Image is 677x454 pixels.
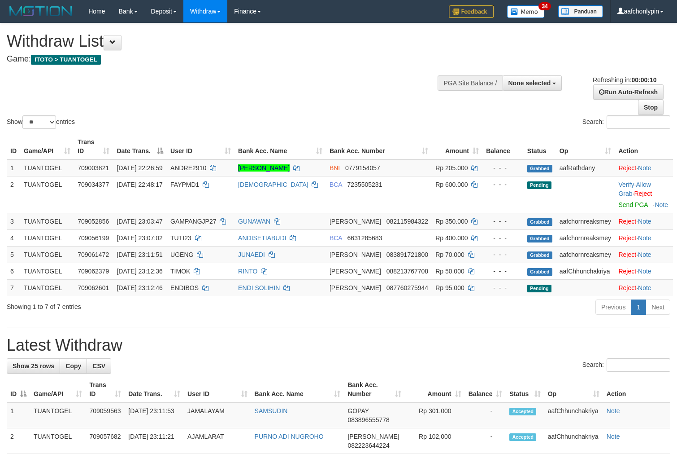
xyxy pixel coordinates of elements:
a: Reject [618,284,636,291]
a: Reject [618,251,636,258]
div: - - - [486,234,520,242]
span: Copy 7235505231 to clipboard [347,181,382,188]
a: RINTO [238,268,257,275]
th: Bank Acc. Number: activate to sort column ascending [344,377,405,402]
button: None selected [503,75,562,91]
div: - - - [486,180,520,189]
span: GAMPANGJP27 [170,218,216,225]
a: Reject [618,164,636,172]
th: Balance: activate to sort column ascending [465,377,506,402]
span: [PERSON_NAME] [330,284,381,291]
a: Note [638,251,651,258]
a: Next [646,300,670,315]
span: Rp 50.000 [435,268,464,275]
td: · [615,246,673,263]
span: ENDIBOS [170,284,199,291]
a: Note [638,284,651,291]
a: PURNO ADI NUGROHO [255,433,324,440]
img: MOTION_logo.png [7,4,75,18]
a: [PERSON_NAME] [238,164,290,172]
th: Op: activate to sort column ascending [556,134,615,159]
span: Rp 205.000 [435,164,468,172]
a: Reject [618,234,636,242]
span: [PERSON_NAME] [347,433,399,440]
th: Trans ID: activate to sort column ascending [74,134,113,159]
label: Show entries [7,115,75,129]
td: TUANTOGEL [30,428,86,454]
a: Reject [634,190,652,197]
a: Note [638,218,651,225]
img: Feedback.jpg [449,5,494,18]
a: Note [655,201,668,208]
div: Showing 1 to 7 of 7 entries [7,299,275,311]
span: [DATE] 23:12:36 [117,268,162,275]
td: TUANTOGEL [20,229,74,246]
th: User ID: activate to sort column ascending [184,377,251,402]
h1: Withdraw List [7,32,443,50]
td: 709059563 [86,402,125,428]
span: GOPAY [347,407,369,414]
a: SAMSUDIN [255,407,288,414]
td: TUANTOGEL [20,246,74,263]
a: Note [638,234,651,242]
span: Rp 600.000 [435,181,468,188]
td: 2 [7,428,30,454]
td: Rp 301,000 [405,402,465,428]
div: PGA Site Balance / [438,75,502,91]
th: Action [603,377,670,402]
a: 1 [631,300,646,315]
td: aafchornreaksmey [556,213,615,229]
span: BNI [330,164,340,172]
span: Accepted [509,433,536,441]
span: Pending [527,181,551,189]
h4: Game: [7,55,443,64]
a: Note [638,268,651,275]
th: Bank Acc. Name: activate to sort column ascending [234,134,326,159]
span: Copy 0779154057 to clipboard [345,164,380,172]
span: [DATE] 22:48:17 [117,181,162,188]
td: aafChhunchakriya [544,428,603,454]
th: Bank Acc. Name: activate to sort column ascending [251,377,344,402]
th: Game/API: activate to sort column ascending [20,134,74,159]
th: Status: activate to sort column ascending [506,377,544,402]
span: BCA [330,234,342,242]
span: Grabbed [527,251,552,259]
td: [DATE] 23:11:21 [125,428,184,454]
span: Rp 400.000 [435,234,468,242]
span: [DATE] 23:07:02 [117,234,162,242]
th: Balance [482,134,524,159]
select: Showentries [22,115,56,129]
a: Stop [638,100,664,115]
span: Grabbed [527,235,552,242]
span: 709062379 [78,268,109,275]
span: Grabbed [527,268,552,276]
a: Send PGA [618,201,647,208]
th: ID [7,134,20,159]
td: · [615,279,673,296]
img: panduan.png [558,5,603,18]
td: TUANTOGEL [20,213,74,229]
td: TUANTOGEL [20,176,74,213]
span: TUTI23 [170,234,191,242]
span: None selected [508,79,551,87]
span: [DATE] 23:12:46 [117,284,162,291]
strong: 00:00:10 [631,76,656,84]
td: 6 [7,263,20,279]
td: · [615,229,673,246]
td: 1 [7,402,30,428]
span: Show 25 rows [13,362,54,370]
span: BCA [330,181,342,188]
span: Copy 082115984322 to clipboard [386,218,428,225]
td: 3 [7,213,20,229]
th: Action [615,134,673,159]
span: [PERSON_NAME] [330,251,381,258]
th: Op: activate to sort column ascending [544,377,603,402]
span: Refreshing in: [593,76,656,84]
th: Status [524,134,556,159]
div: - - - [486,283,520,292]
td: Rp 102,000 [405,428,465,454]
td: · · [615,176,673,213]
span: Copy 082223644224 to clipboard [347,442,389,449]
span: 34 [538,2,551,10]
span: 709061472 [78,251,109,258]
